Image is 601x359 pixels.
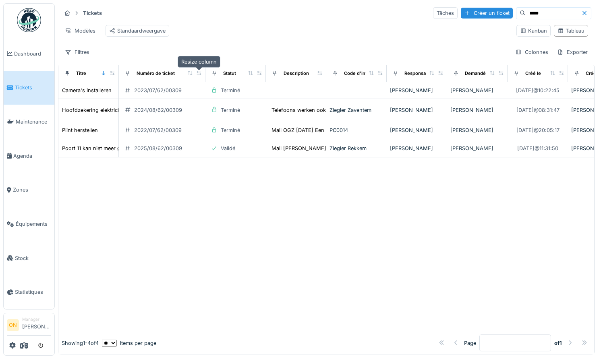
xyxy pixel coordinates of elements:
div: [DATE] @ 20:05:17 [516,126,560,134]
div: Responsable [404,70,433,77]
div: Hoofdzekering elektriciteitskast aan ingang magazijn springt af [62,106,217,114]
a: Statistiques [4,275,54,309]
div: Filtres [61,46,93,58]
a: Dashboard [4,37,54,71]
div: Plint herstellen [62,126,98,134]
a: Équipements [4,207,54,241]
div: [PERSON_NAME] [450,106,504,114]
span: Stock [15,254,51,262]
div: Modèles [61,25,99,37]
div: Mail OGZ [DATE] Een stukje plint is losgek... [271,126,381,134]
span: Maintenance [16,118,51,126]
li: ON [7,319,19,331]
div: Description [284,70,309,77]
a: Stock [4,241,54,275]
div: Standaardweergave [109,27,166,35]
div: [DATE] @ 11:31:50 [517,144,558,152]
div: [PERSON_NAME] [450,144,504,152]
div: Statut [223,70,236,77]
div: Telefoons werken ook niet. Een toestel (?) in ... [271,106,388,114]
div: [DATE] @ 10:22:45 [516,87,560,94]
a: Tickets [4,71,54,105]
div: Resize column [178,56,220,68]
div: Validé [221,144,235,152]
div: Ziegler Zaventem [330,106,383,114]
div: [PERSON_NAME] [390,87,444,94]
div: [PERSON_NAME] [390,144,444,152]
div: Terminé [221,87,240,94]
a: Zones [4,173,54,207]
div: Page [464,339,476,347]
div: 2023/07/62/00309 [134,87,182,94]
div: Poort 11 kan niet meer gesloten worden [62,144,158,152]
div: Numéro de ticket [137,70,175,77]
div: items per page [102,339,156,347]
span: Statistiques [15,288,51,296]
div: Terminé [221,106,240,114]
div: Ziegler Rekkem [330,144,383,152]
img: Badge_color-CXgf-gQk.svg [17,8,41,32]
div: Camera's installeren [62,87,112,94]
div: Manager [22,316,51,322]
a: Agenda [4,139,54,173]
strong: Tickets [80,9,105,17]
span: Équipements [16,220,51,228]
div: Créé le [525,70,541,77]
span: Dashboard [14,50,51,58]
div: Code d'imputation [344,70,385,77]
li: [PERSON_NAME] [22,316,51,334]
div: Tableau [557,27,584,35]
div: 2024/08/62/00309 [134,106,182,114]
div: 2022/07/62/00309 [134,126,182,134]
a: ON Manager[PERSON_NAME] [7,316,51,336]
div: Colonnes [512,46,552,58]
div: Terminé [221,126,240,134]
div: Tâches [433,7,458,19]
div: Exporter [553,46,591,58]
span: Zones [13,186,51,194]
div: Showing 1 - 4 of 4 [62,339,99,347]
a: Maintenance [4,105,54,139]
span: Tickets [15,84,51,91]
div: PC0014 [330,126,383,134]
div: [DATE] @ 08:31:47 [516,106,560,114]
div: 2025/08/62/00309 [134,144,182,152]
div: Kanban [520,27,547,35]
div: [PERSON_NAME] [450,87,504,94]
div: [PERSON_NAME] [450,126,504,134]
span: Agenda [13,152,51,160]
div: Mail [PERSON_NAME] [DATE] [271,144,345,152]
div: Créer un ticket [461,8,513,19]
div: [PERSON_NAME] [390,126,444,134]
strong: of 1 [554,339,562,347]
div: Titre [76,70,86,77]
div: [PERSON_NAME] [390,106,444,114]
div: Demandé par [465,70,494,77]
